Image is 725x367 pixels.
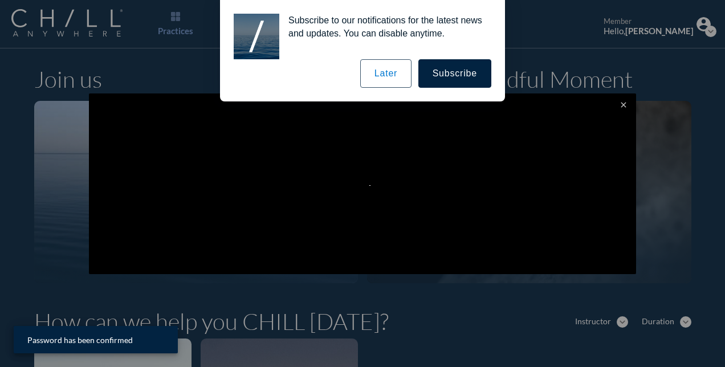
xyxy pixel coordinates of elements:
[619,100,628,109] i: close
[14,326,178,353] div: Password has been confirmed
[279,14,491,40] div: Subscribe to our notifications for the latest news and updates. You can disable anytime.
[418,59,491,88] button: Subscribe
[234,14,279,59] img: notification icon
[360,59,412,88] button: Later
